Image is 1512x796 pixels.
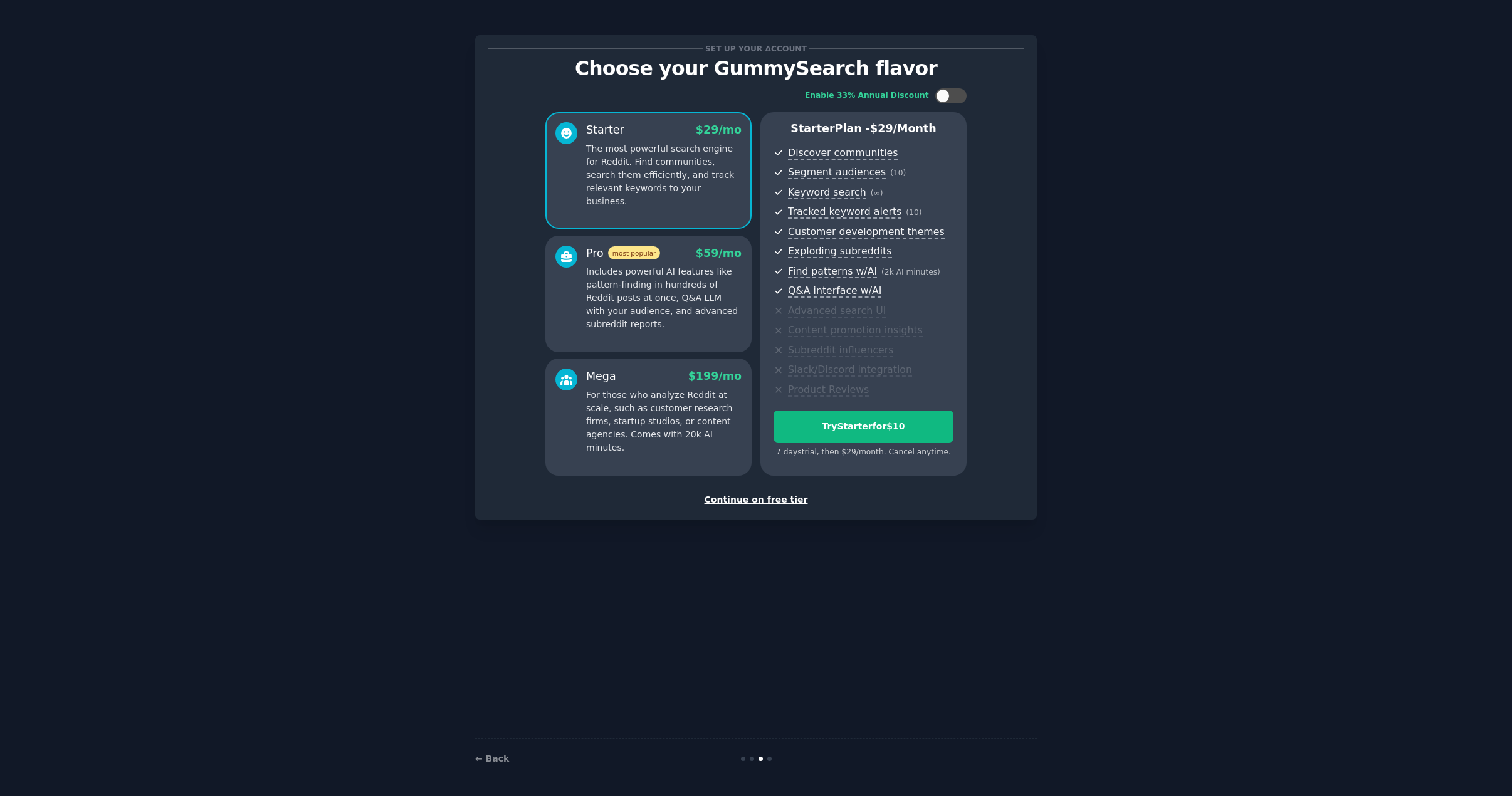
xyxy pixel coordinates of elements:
[586,369,616,384] div: Mega
[703,42,809,55] span: Set up your account
[488,58,1024,80] p: Choose your GummySearch flavor
[881,268,940,276] span: ( 2k AI minutes )
[475,753,509,763] a: ← Back
[788,285,881,298] span: Q&A interface w/AI
[586,389,742,454] p: For those who analyze Reddit at scale, such as customer research firms, startup studios, or conte...
[788,265,877,278] span: Find patterns w/AI
[788,166,886,179] span: Segment audiences
[805,90,929,102] div: Enable 33% Annual Discount
[788,147,898,160] span: Discover communities
[586,246,660,261] div: Pro
[696,123,742,136] span: $ 29 /mo
[788,186,866,199] span: Keyword search
[774,411,953,443] button: TryStarterfor$10
[906,208,921,217] span: ( 10 )
[774,420,953,433] div: Try Starter for $10
[788,226,945,239] span: Customer development themes
[788,364,912,377] span: Slack/Discord integration
[608,246,661,259] span: most popular
[586,142,742,208] p: The most powerful search engine for Reddit. Find communities, search them efficiently, and track ...
[696,247,742,259] span: $ 59 /mo
[788,206,901,219] span: Tracked keyword alerts
[488,493,1024,506] div: Continue on free tier
[788,245,891,258] span: Exploding subreddits
[788,384,869,397] span: Product Reviews
[774,447,953,458] div: 7 days trial, then $ 29 /month . Cancel anytime.
[688,370,742,382] span: $ 199 /mo
[788,305,886,318] span: Advanced search UI
[774,121,953,137] p: Starter Plan -
[788,344,893,357] span: Subreddit influencers
[788,324,923,337] span: Content promotion insights
[586,122,624,138] div: Starter
[890,169,906,177] span: ( 10 )
[871,189,883,197] span: ( ∞ )
[586,265,742,331] p: Includes powerful AI features like pattern-finding in hundreds of Reddit posts at once, Q&A LLM w...
[870,122,937,135] span: $ 29 /month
